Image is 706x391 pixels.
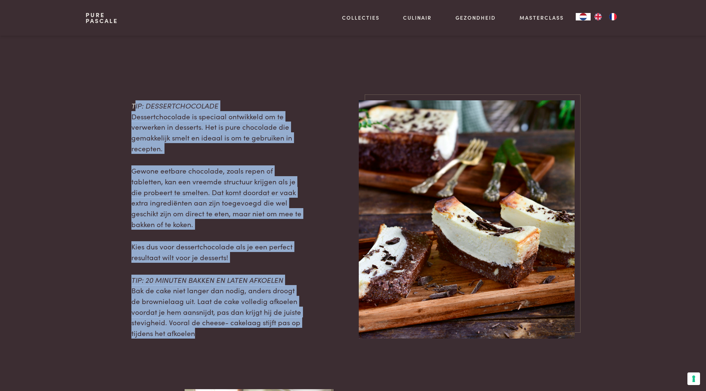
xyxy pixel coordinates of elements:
a: Gezondheid [456,14,496,22]
a: PurePascale [86,12,118,24]
span: TIP: DESSERTCHOCOLADE [131,100,218,110]
aside: Language selected: Nederlands [576,13,620,20]
a: Collecties [342,14,380,22]
span: Dessertchocolade is speciaal ontwikkeld om te verwerken in desserts. Het is pure chocolade die ge... [131,111,292,153]
button: Uw voorkeuren voor toestemming voor trackingtechnologieën [687,372,700,385]
div: Language [576,13,591,20]
span: Kies dus voor dessertchocolade als je een perfect resultaat wilt voor je desserts! [131,241,293,262]
ul: Language list [591,13,620,20]
a: FR [606,13,620,20]
a: Masterclass [520,14,564,22]
a: Culinair [403,14,432,22]
span: Gewone eetbare chocolade, zoals repen of tabletten, kan een vreemde structuur krijgen als je die ... [131,165,301,229]
img: pascale_naessens_een_pan_sfeerbeelden_tendens [359,100,575,339]
a: EN [591,13,606,20]
span: TIP: 20 MINUTEN BAKKEN EN LATEN AFKOELEN [131,275,283,285]
span: Bak de cake niet langer dan nodig, anders droogt de brownielaag uit. Laat de cake volledig afkoel... [131,285,301,338]
a: NL [576,13,591,20]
